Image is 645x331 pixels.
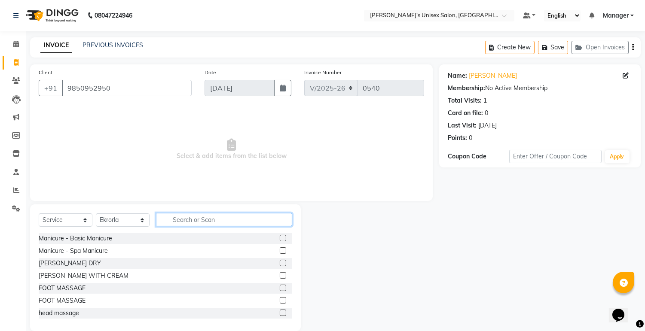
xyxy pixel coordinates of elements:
input: Search by Name/Mobile/Email/Code [62,80,192,96]
label: Invoice Number [304,69,342,76]
img: logo [22,3,81,27]
div: 1 [483,96,487,105]
div: [DATE] [478,121,497,130]
input: Enter Offer / Coupon Code [509,150,601,163]
label: Client [39,69,52,76]
button: Create New [485,41,535,54]
div: Manicure - Spa Manicure [39,246,108,255]
div: 0 [469,134,472,143]
div: Last Visit: [448,121,477,130]
b: 08047224946 [95,3,132,27]
div: Name: [448,71,467,80]
div: [PERSON_NAME] WITH CREAM [39,271,128,280]
a: INVOICE [40,38,72,53]
div: Total Visits: [448,96,482,105]
input: Search or Scan [156,213,292,226]
div: No Active Membership [448,84,632,93]
iframe: chat widget [609,297,636,322]
div: Membership: [448,84,485,93]
span: Manager [603,11,629,20]
button: Save [538,41,568,54]
a: PREVIOUS INVOICES [83,41,143,49]
div: Points: [448,134,467,143]
div: FOOT MASSAGE [39,284,86,293]
button: Open Invoices [572,41,629,54]
div: FOOT MASSAGE [39,296,86,305]
div: Card on file: [448,109,483,118]
div: [PERSON_NAME] DRY [39,259,101,268]
button: +91 [39,80,63,96]
span: Select & add items from the list below [39,106,424,192]
div: 0 [485,109,488,118]
label: Date [205,69,216,76]
button: Apply [605,150,630,163]
div: Manicure - Basic Manicure [39,234,112,243]
div: Coupon Code [448,152,509,161]
a: [PERSON_NAME] [469,71,517,80]
div: head massage [39,309,79,318]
